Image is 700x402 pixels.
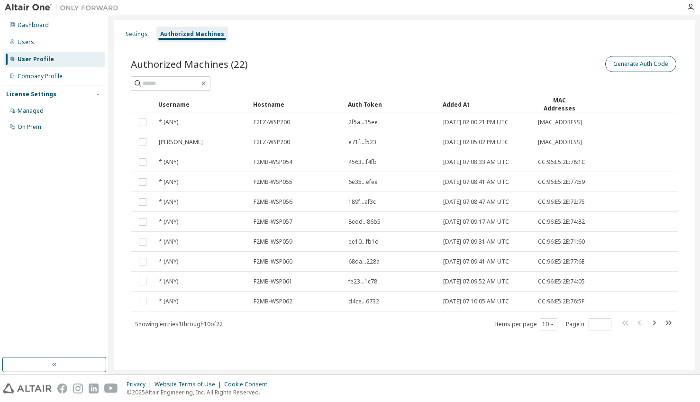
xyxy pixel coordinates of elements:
[3,384,52,393] img: altair_logo.svg
[495,318,557,330] span: Items per page
[538,138,582,146] span: [MAC_ADDRESS]
[254,298,292,305] span: F2MB-WSP062
[538,119,582,126] span: [MAC_ADDRESS]
[443,218,509,226] span: [DATE] 07:09:17 AM UTC
[348,178,378,186] span: 6e35...efee
[538,178,585,186] span: CC:96:E5:2E:77:59
[254,198,292,206] span: F2MB-WSP056
[542,320,555,328] button: 10
[254,158,292,166] span: F2MB-WSP054
[538,218,585,226] span: CC:96:E5:2E:74:82
[254,258,292,265] span: F2MB-WSP060
[127,388,273,396] p: © 2025 Altair Engineering, Inc. All Rights Reserved.
[348,198,376,206] span: 189f...af3c
[18,73,63,80] div: Company Profile
[254,278,292,285] span: F2MB-WSP061
[253,97,340,112] div: Hostname
[155,381,224,388] div: Website Terms of Use
[127,381,155,388] div: Privacy
[348,97,435,112] div: Auth Token
[443,97,530,112] div: Added At
[159,218,178,226] span: * (ANY)
[348,158,377,166] span: 4563...f4fb
[159,298,178,305] span: * (ANY)
[6,91,56,98] div: License Settings
[159,198,178,206] span: * (ANY)
[538,158,585,166] span: CC:96:E5:2E:78:1C
[159,138,203,146] span: [PERSON_NAME]
[126,30,148,38] div: Settings
[443,158,509,166] span: [DATE] 07:08:33 AM UTC
[605,56,676,72] button: Generate Auth Code
[159,278,178,285] span: * (ANY)
[254,119,290,126] span: F2FZ-WSP200
[18,55,54,63] div: User Profile
[348,258,380,265] span: 68da...228a
[443,298,509,305] span: [DATE] 07:10:05 AM UTC
[5,3,123,12] img: Altair One
[538,238,585,246] span: CC:96:E5:2E:71:60
[254,238,292,246] span: F2MB-WSP059
[348,119,378,126] span: 2f5a...35ee
[538,278,585,285] span: CC:96:E5:2E:74:05
[537,96,582,112] div: MAC Addresses
[159,258,178,265] span: * (ANY)
[159,178,178,186] span: * (ANY)
[348,238,379,246] span: ee10...fb1d
[18,21,49,29] div: Dashboard
[538,198,585,206] span: CC:96:E5:2E:72:75
[443,198,509,206] span: [DATE] 07:08:47 AM UTC
[348,278,377,285] span: fe23...1c78
[224,381,273,388] div: Cookie Consent
[57,384,67,393] img: facebook.svg
[443,278,509,285] span: [DATE] 07:09:52 AM UTC
[89,384,99,393] img: linkedin.svg
[159,158,178,166] span: * (ANY)
[18,123,41,131] div: On Prem
[159,119,178,126] span: * (ANY)
[566,318,611,330] span: Page n.
[73,384,83,393] img: instagram.svg
[348,298,379,305] span: d4ce...6732
[443,119,509,126] span: [DATE] 02:00:21 PM UTC
[254,138,290,146] span: F2FZ-WSP200
[254,218,292,226] span: F2MB-WSP057
[160,30,224,38] div: Authorized Machines
[538,298,584,305] span: CC:96:E5:2E:76:5F
[443,138,509,146] span: [DATE] 02:05:02 PM UTC
[254,178,292,186] span: F2MB-WSP055
[104,384,118,393] img: youtube.svg
[443,178,509,186] span: [DATE] 07:08:41 AM UTC
[348,218,381,226] span: 8edd...86b5
[18,107,44,115] div: Managed
[158,97,245,112] div: Username
[348,138,376,146] span: e71f...f523
[18,38,34,46] div: Users
[443,238,509,246] span: [DATE] 07:09:31 AM UTC
[131,57,248,71] span: Authorized Machines (22)
[159,238,178,246] span: * (ANY)
[443,258,509,265] span: [DATE] 07:09:41 AM UTC
[135,320,223,328] span: Showing entries 1 through 10 of 22
[538,258,584,265] span: CC:96:E5:2E:77:6E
